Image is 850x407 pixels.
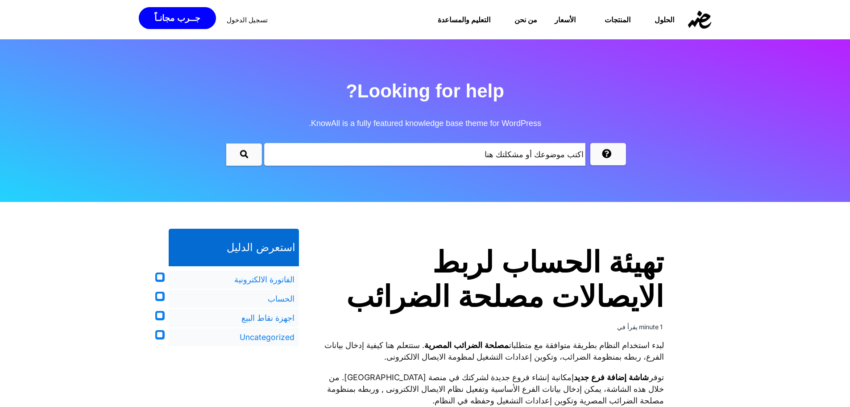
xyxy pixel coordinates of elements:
a: من نحن [497,8,543,31]
span: يقرأ في [617,319,638,336]
a: جــرب مجانـاً [139,7,216,29]
a: المنتجات [587,8,637,31]
span: 1 [660,319,663,336]
a: الفاتورة الالكترونية [234,274,294,285]
span: minute [639,319,659,336]
a: الحلول [637,8,680,31]
a: اجهزة نقاط البيع [241,313,294,323]
a: الحساب [268,294,294,304]
h1: تهيئة الحساب لربط الايصالات مصلحة الضرائب [312,246,664,315]
a: Uncategorized [240,332,294,343]
h2: استعرض الدليل [169,229,299,266]
a: التعليم والمساعدة [420,8,497,31]
strong: مصلحة الضرائب المصرية [424,341,509,350]
input: search-query [264,143,585,166]
img: eDariba [688,11,711,29]
a: الأسعار [543,8,587,31]
p: لبدء استخدام النظام بطريقة متوافقة مع متطلبات . ستتعلم هنا كيفية إدخال بيانات الفرع، ربطه بمنظومة... [312,340,664,363]
a: تسجيل الدخول [227,17,268,23]
span: جــرب مجانـاً [154,14,200,22]
strong: شاشة إضافة فرع جديد [574,373,649,382]
p: توفر إمكانية إنشاء فروع جديدة لشركتك في منصة [GEOGRAPHIC_DATA]. من خلال هذه الشاشة، يمكن إدخال بي... [312,372,664,407]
